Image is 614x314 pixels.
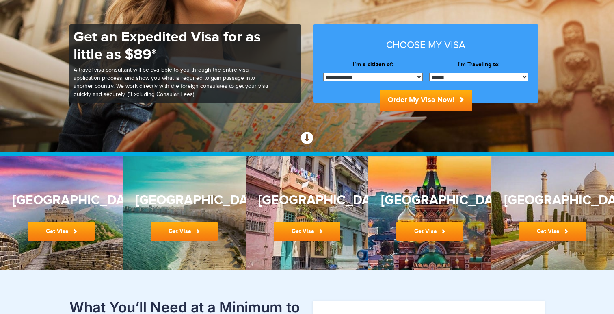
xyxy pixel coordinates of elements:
[380,90,472,111] button: Order My Visa Now!
[258,193,356,207] h3: [GEOGRAPHIC_DATA]
[74,28,268,63] h1: Get an Expedited Visa for as little as $89*
[136,193,233,207] h3: [GEOGRAPHIC_DATA]
[74,66,268,99] p: A travel visa consultant will be available to you through the entire visa application process, an...
[151,222,218,241] a: Get Visa
[504,193,601,207] h3: [GEOGRAPHIC_DATA]
[323,61,423,69] label: I’m a citizen of:
[13,193,110,207] h3: [GEOGRAPHIC_DATA]
[429,61,529,69] label: I’m Traveling to:
[323,40,528,50] h3: Choose my visa
[396,222,463,241] a: Get Visa
[381,193,478,207] h3: [GEOGRAPHIC_DATA]
[274,222,340,241] a: Get Visa
[28,222,95,241] a: Get Visa
[519,222,586,241] a: Get Visa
